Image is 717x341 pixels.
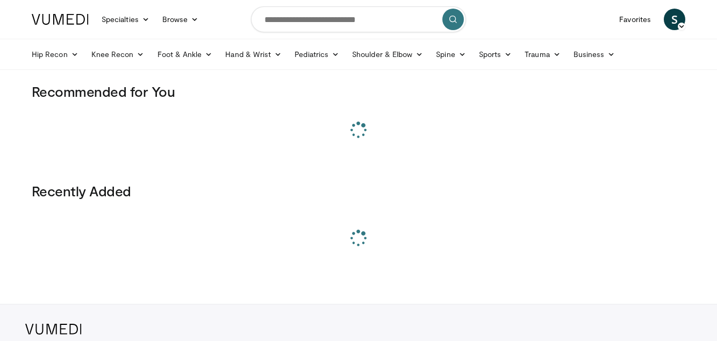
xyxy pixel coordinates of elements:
[85,44,151,65] a: Knee Recon
[518,44,567,65] a: Trauma
[25,44,85,65] a: Hip Recon
[151,44,219,65] a: Foot & Ankle
[346,44,429,65] a: Shoulder & Elbow
[429,44,472,65] a: Spine
[664,9,685,30] a: S
[156,9,205,30] a: Browse
[219,44,288,65] a: Hand & Wrist
[288,44,346,65] a: Pediatrics
[613,9,657,30] a: Favorites
[567,44,622,65] a: Business
[25,324,82,335] img: VuMedi Logo
[32,182,685,200] h3: Recently Added
[32,83,685,100] h3: Recommended for You
[251,6,466,32] input: Search topics, interventions
[95,9,156,30] a: Specialties
[32,14,89,25] img: VuMedi Logo
[472,44,519,65] a: Sports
